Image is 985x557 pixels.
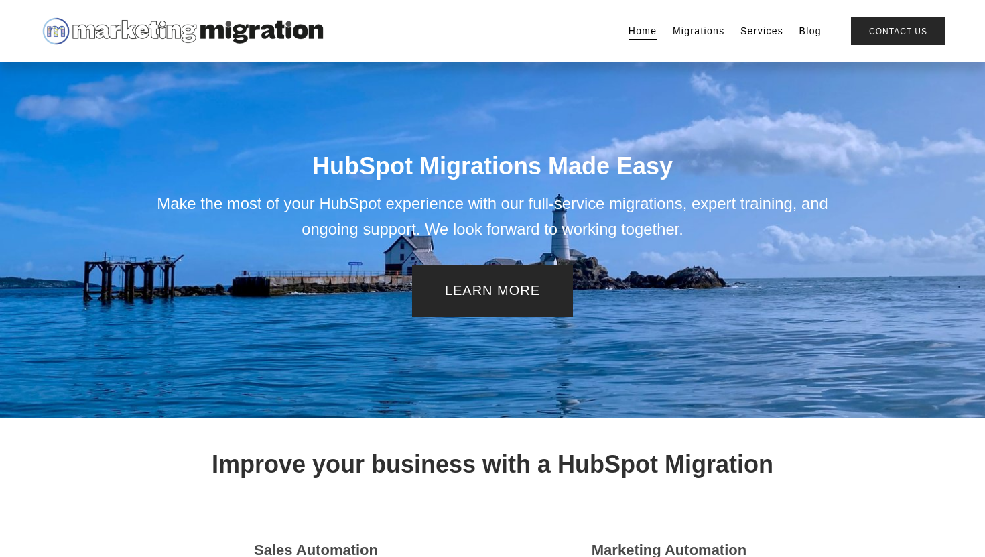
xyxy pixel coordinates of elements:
[40,15,324,48] img: Marketing Migration
[851,17,945,45] a: Contact Us
[412,265,574,316] a: LEARN MORE
[673,22,725,41] a: Migrations
[799,22,822,41] a: Blog
[151,450,834,478] h1: Improve your business with a HubSpot Migration
[151,191,834,242] p: Make the most of your HubSpot experience with our full-service migrations, expert training, and o...
[151,152,834,180] h1: HubSpot Migrations Made Easy
[629,22,657,41] a: Home
[740,22,783,41] a: Services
